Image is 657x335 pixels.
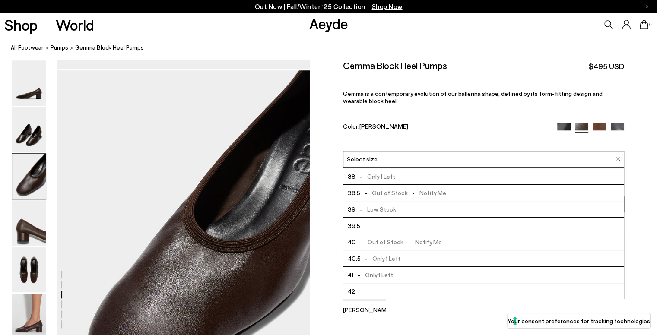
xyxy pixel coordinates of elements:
[12,200,46,246] img: Gemma Block Heel Pumps - Image 4
[355,173,367,180] span: -
[347,155,378,164] span: Select size
[361,255,372,262] span: -
[348,286,355,297] span: 42
[11,36,657,60] nav: breadcrumb
[355,171,395,182] span: Only 1 Left
[51,43,68,52] a: pumps
[75,43,144,52] span: Gemma Block Heel Pumps
[648,22,653,27] span: 0
[343,60,447,71] h2: Gemma Block Heel Pumps
[12,60,46,106] img: Gemma Block Heel Pumps - Image 1
[12,247,46,292] img: Gemma Block Heel Pumps - Image 5
[359,123,408,130] span: [PERSON_NAME]
[508,316,650,326] label: Your consent preferences for tracking technologies
[589,61,624,72] span: $495 USD
[361,253,400,264] span: Only 1 Left
[408,189,419,196] span: -
[403,238,415,246] span: -
[12,107,46,152] img: Gemma Block Heel Pumps - Image 2
[51,44,68,51] span: pumps
[343,306,386,313] p: [PERSON_NAME]
[360,189,372,196] span: -
[353,271,365,278] span: -
[255,1,403,12] p: Out Now | Fall/Winter ‘25 Collection
[348,171,355,182] span: 38
[348,187,360,198] span: 38.5
[640,20,648,29] a: 0
[12,154,46,199] img: Gemma Block Heel Pumps - Image 3
[348,204,355,215] span: 39
[356,237,442,247] span: Out of Stock Notify Me
[348,237,356,247] span: 40
[372,3,403,10] span: Navigate to /collections/new-in
[11,43,44,52] a: All Footwear
[356,238,368,246] span: -
[353,269,393,280] span: Only 1 Left
[348,269,353,280] span: 41
[348,253,361,264] span: 40.5
[4,17,38,32] a: Shop
[343,123,548,133] div: Color:
[348,220,360,231] span: 39.5
[508,313,650,328] button: Your consent preferences for tracking technologies
[360,187,446,198] span: Out of Stock Notify Me
[355,204,396,215] span: Low Stock
[355,205,367,213] span: -
[56,17,94,32] a: World
[309,14,348,32] a: Aeyde
[343,90,624,104] p: Gemma is a contemporary evolution of our ballerina shape, defined by its form-fitting design and ...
